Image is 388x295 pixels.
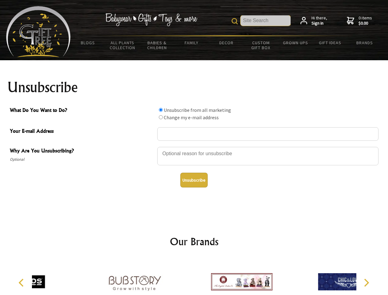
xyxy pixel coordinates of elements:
h2: Our Brands [12,234,376,249]
span: 0 items [359,15,372,26]
span: Your E-mail Address [10,127,154,136]
label: Change my e-mail address [164,114,219,120]
input: Site Search [241,15,291,26]
button: Unsubscribe [180,173,208,187]
img: product search [232,18,238,24]
a: BLOGS [71,36,105,49]
span: Optional [10,156,154,163]
input: What Do You Want to Do? [159,115,163,119]
a: 0 items$0.00 [347,15,372,26]
label: Unsubscribe from all marketing [164,107,231,113]
a: Family [174,36,209,49]
h1: Unsubscribe [7,80,381,95]
textarea: Why Are You Unsubscribing? [157,147,378,165]
a: Hi there,Sign in [300,15,327,26]
img: Babywear - Gifts - Toys & more [105,13,197,26]
a: Babies & Children [140,36,174,54]
input: What Do You Want to Do? [159,108,163,112]
strong: Sign in [312,21,327,26]
span: What Do You Want to Do? [10,106,154,115]
a: Decor [209,36,244,49]
button: Previous [15,276,29,289]
a: Grown Ups [278,36,313,49]
strong: $0.00 [359,21,372,26]
a: Gift Ideas [313,36,347,49]
span: Why Are You Unsubscribing? [10,147,154,156]
span: Hi there, [312,15,327,26]
input: Your E-mail Address [157,127,378,141]
a: All Plants Collection [105,36,140,54]
a: Brands [347,36,382,49]
button: Next [359,276,373,289]
a: Custom Gift Box [244,36,278,54]
img: Babyware - Gifts - Toys and more... [6,6,71,57]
